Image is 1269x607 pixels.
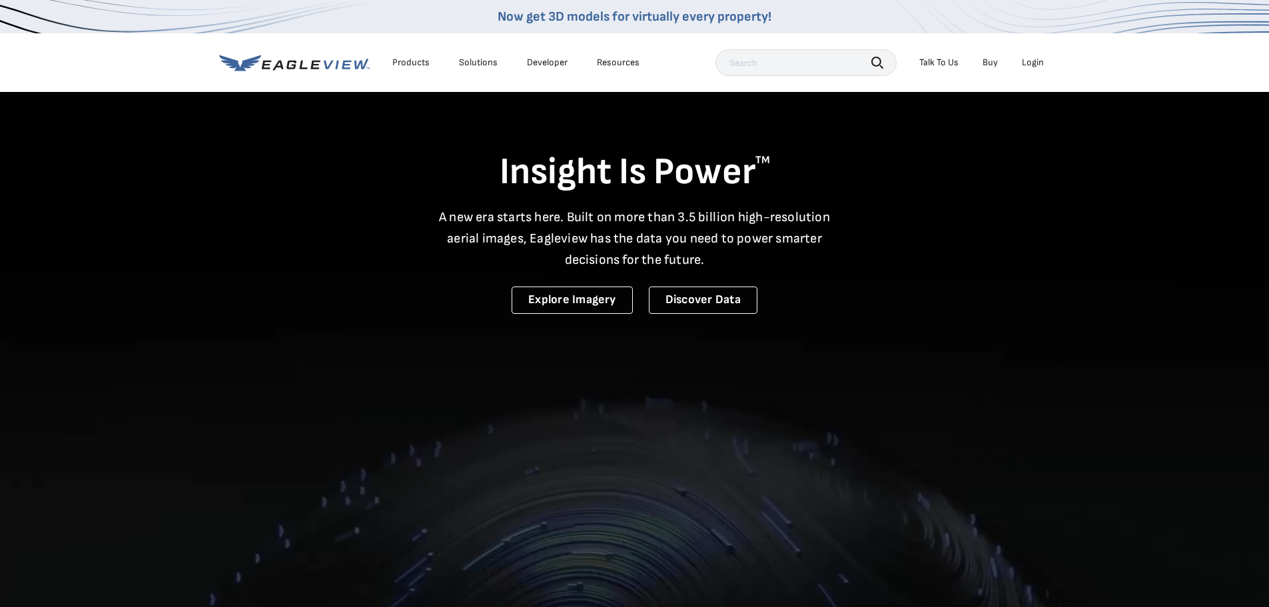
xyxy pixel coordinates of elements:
input: Search [715,49,897,76]
a: Buy [983,57,998,69]
div: Solutions [459,57,498,69]
div: Talk To Us [919,57,959,69]
a: Developer [527,57,568,69]
div: Products [392,57,430,69]
div: Login [1022,57,1044,69]
a: Discover Data [649,287,757,314]
a: Explore Imagery [512,287,633,314]
a: Now get 3D models for virtually every property! [498,9,771,25]
p: A new era starts here. Built on more than 3.5 billion high-resolution aerial images, Eagleview ha... [431,207,839,271]
h1: Insight Is Power [219,149,1051,196]
sup: TM [755,154,770,167]
div: Resources [597,57,639,69]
